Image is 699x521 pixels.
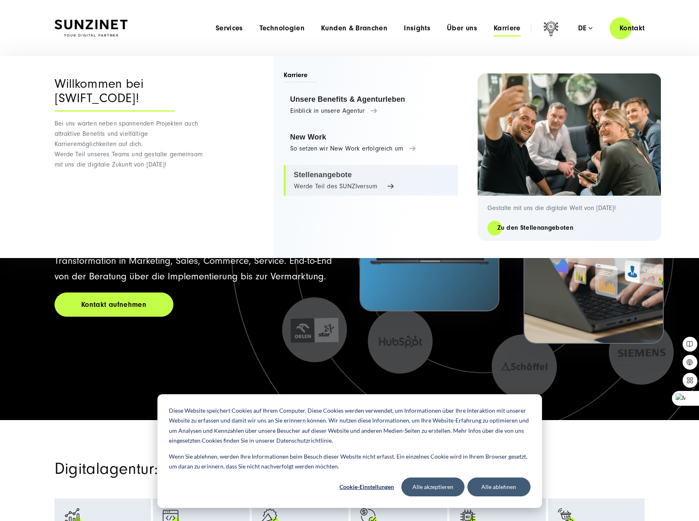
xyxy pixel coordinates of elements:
[467,478,531,496] button: Alle ablehnen
[284,127,458,158] a: New Work So setzen wir New Work erfolgreich um
[157,394,542,508] div: Cookie banner
[55,119,208,170] p: Bei uns warten neben spannenden Projekten auch attraktive Benefits und vielfältige Karrieremöglic...
[494,24,521,32] a: Karriere
[524,173,663,343] img: BOSCH - Kundeprojekt - Digital Transformation Agentur SUNZINET
[284,71,318,82] span: Karriere
[284,165,458,196] a: Stellenangebote Werde Teil des SUNZIversum
[55,238,340,284] p: +20 Jahre Erfahrung, 160 Mitarbeitende in 3 Ländern für die Digitale Transformation in Marketing,...
[260,24,305,32] a: Technologien
[404,24,430,32] a: Insights
[335,478,398,496] button: Cookie-Einstellungen
[610,16,655,40] a: Kontakt
[55,77,175,112] div: Willkommen bei [SWIFT_CODE]!
[55,461,444,477] h2: Digitalagentur: Unsere Services
[321,24,387,32] a: Kunden & Branchen
[284,89,458,121] a: Unsere Benefits & Agenturleben Einblick in unsere Agentur
[55,20,128,37] img: SUNZINET Full Service Digital Agentur
[55,292,173,317] a: Kontakt aufnehmen
[447,24,477,32] a: Über uns
[401,478,464,496] button: Alle akzeptieren
[578,24,592,32] div: de
[478,73,661,196] img: Digitalagentur und Internetagentur SUNZINET: 2 Frauen 3 Männer, die ein Selfie machen bei
[487,204,651,212] p: Gestalte mit uns die digitale Welt von [DATE]!
[216,24,243,32] a: Services
[487,223,583,233] a: Zu den Stellenangeboten
[169,406,531,446] p: Diese Website speichert Cookies auf Ihrem Computer. Diese Cookies werden verwendet, um Informatio...
[169,452,531,472] p: Wenn Sie ablehnen, werden Ihre Informationen beim Besuch dieser Website nicht erfasst. Ein einzel...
